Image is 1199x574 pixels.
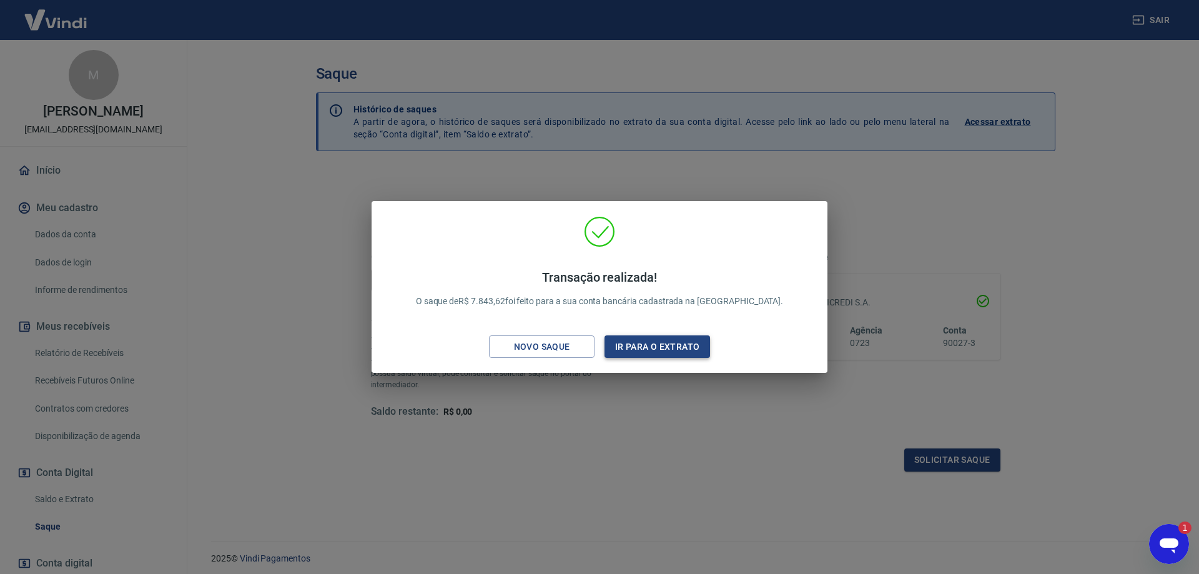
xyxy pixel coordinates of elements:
[489,335,595,359] button: Novo saque
[416,270,784,308] p: O saque de R$ 7.843,62 foi feito para a sua conta bancária cadastrada na [GEOGRAPHIC_DATA].
[416,270,784,285] h4: Transação realizada!
[499,339,585,355] div: Novo saque
[1149,524,1189,564] iframe: Botão para iniciar a janela de mensagens, 1 mensagem não lida
[1167,522,1192,534] iframe: Número de mensagens não lidas
[604,335,710,359] button: Ir para o extrato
